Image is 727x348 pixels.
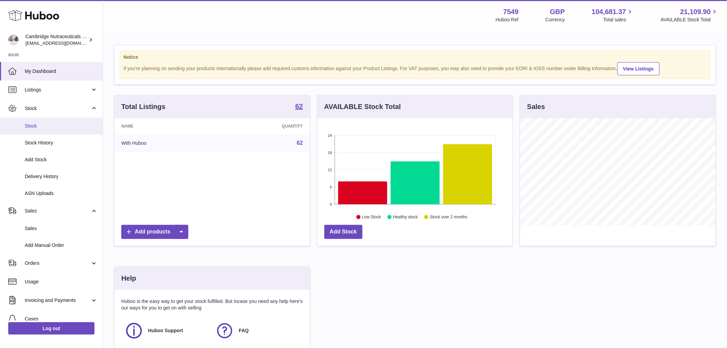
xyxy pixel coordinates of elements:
[295,103,303,111] a: 62
[114,118,217,134] th: Name
[25,123,98,129] span: Stock
[25,297,90,304] span: Invoicing and Payments
[25,316,98,322] span: Cases
[25,242,98,249] span: Add Manual Order
[8,35,19,45] img: qvc@camnutra.com
[328,168,332,172] text: 12
[25,225,98,232] span: Sales
[330,185,332,189] text: 6
[8,322,94,335] a: Log out
[496,17,519,23] div: Huboo Ref
[239,327,249,334] span: FAQ
[123,54,707,61] strong: Notice
[680,7,711,17] span: 21,109.90
[393,215,418,220] text: Healthy stock
[114,134,217,152] td: With Huboo
[25,68,98,75] span: My Dashboard
[362,215,381,220] text: Low Stock
[661,7,719,23] a: 21,109.90 AVAILABLE Stock Total
[25,260,90,267] span: Orders
[25,279,98,285] span: Usage
[125,322,209,340] a: Huboo Support
[550,7,565,17] strong: GBP
[330,202,332,206] text: 0
[25,156,98,163] span: Add Stock
[25,140,98,146] span: Stock History
[25,105,90,112] span: Stock
[324,102,401,111] h3: AVAILABLE Stock Total
[25,208,90,214] span: Sales
[661,17,719,23] span: AVAILABLE Stock Total
[148,327,183,334] span: Huboo Support
[527,102,545,111] h3: Sales
[25,190,98,197] span: ASN Uploads
[295,103,303,110] strong: 62
[121,225,188,239] a: Add products
[503,7,519,17] strong: 7549
[546,17,565,23] div: Currency
[121,102,166,111] h3: Total Listings
[25,173,98,180] span: Delivery History
[297,140,303,146] a: 62
[324,225,362,239] a: Add Stock
[121,274,136,283] h3: Help
[215,322,299,340] a: FAQ
[121,298,303,311] p: Huboo is the easy way to get your stock fulfilled. But incase you need any help here's our ways f...
[592,7,626,17] span: 104,681.37
[328,151,332,155] text: 18
[217,118,310,134] th: Quantity
[25,40,101,46] span: [EMAIL_ADDRESS][DOMAIN_NAME]
[123,61,707,75] div: If you're planning on sending your products internationally please add required customs informati...
[430,215,467,220] text: Stock over 2 months
[592,7,634,23] a: 104,681.37 Total sales
[617,62,660,75] a: View Listings
[25,87,90,93] span: Listings
[603,17,634,23] span: Total sales
[328,133,332,138] text: 24
[25,33,87,46] div: Cambridge Nutraceuticals Ltd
